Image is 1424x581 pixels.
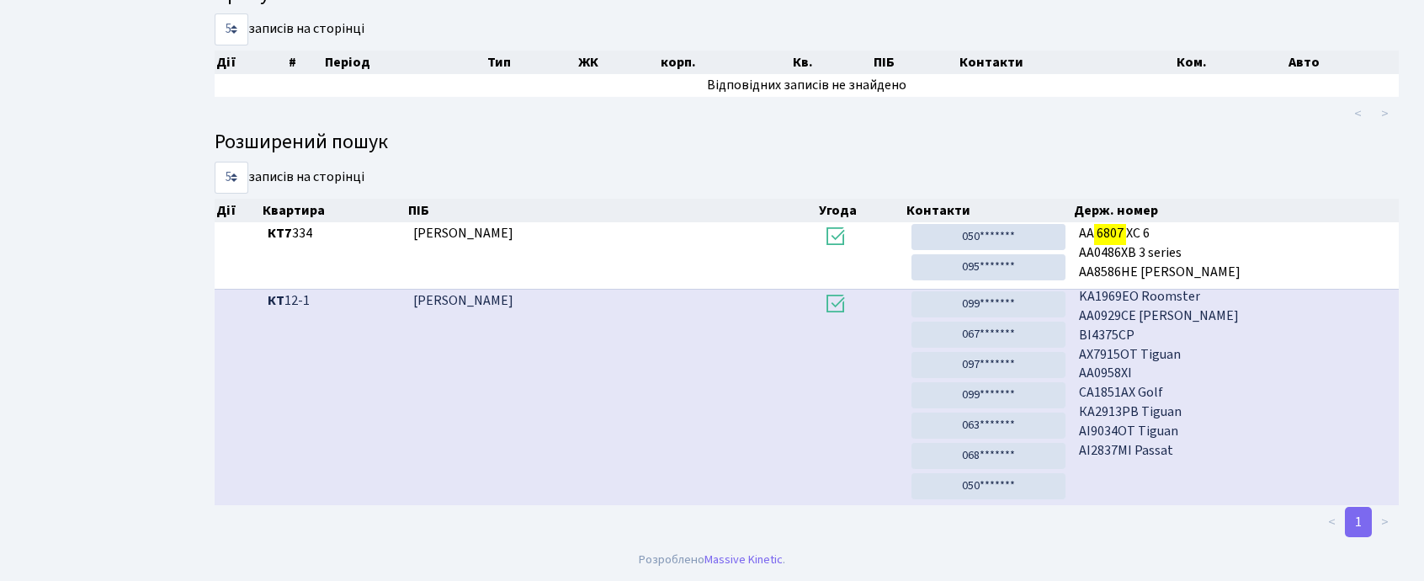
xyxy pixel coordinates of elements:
th: Держ. номер [1072,199,1399,222]
th: ЖК [577,51,659,74]
span: 334 [268,224,400,243]
th: Угода [817,199,904,222]
label: записів на сторінці [215,162,364,194]
th: Ком. [1175,51,1287,74]
th: ПІБ [406,199,818,222]
th: # [287,51,324,74]
th: Дії [215,51,287,74]
th: Квартира [261,199,406,222]
a: Massive Kinetic [704,551,783,568]
th: Дії [215,199,261,222]
b: КТ7 [268,224,292,243]
h4: Розширений пошук [215,131,1399,155]
select: записів на сторінці [215,162,248,194]
th: корп. [659,51,791,74]
mark: 6807 [1094,221,1126,245]
div: Розроблено . [639,551,785,569]
th: ПІБ [872,51,958,74]
td: Відповідних записів не знайдено [215,74,1399,97]
th: Авто [1287,51,1399,74]
span: [PERSON_NAME] [413,291,513,310]
th: Тип [486,51,577,74]
label: записів на сторінці [215,13,364,45]
select: записів на сторінці [215,13,248,45]
b: КТ [268,291,284,310]
th: Кв. [791,51,872,74]
span: 12-1 [268,291,400,311]
th: Контакти [905,199,1072,222]
span: АА8672НК АА7262АА КА2249ВХ 5 КА5498СТ И8 АА8094МІ лачети KA7173MO Evanda ВК9897ІЕ Fusion AX9960MA... [1079,291,1392,460]
a: 1 [1345,507,1372,537]
th: Контакти [958,51,1175,74]
span: АА XC 6 AA0486XB 3 series АА8586НЕ [PERSON_NAME] [1079,224,1392,282]
th: Період [323,51,486,74]
span: [PERSON_NAME] [413,224,513,243]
